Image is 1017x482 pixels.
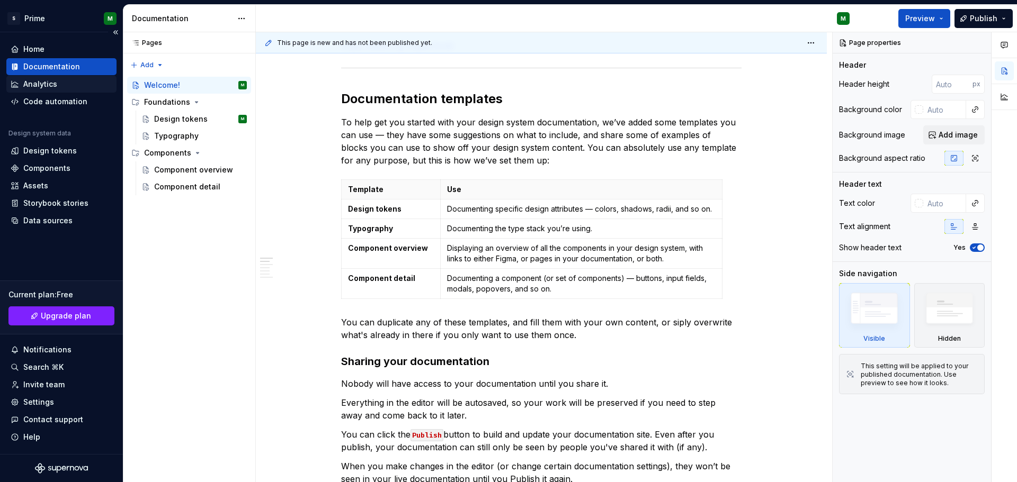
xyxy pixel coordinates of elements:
div: This setting will be applied to your published documentation. Use preview to see how it looks. [861,362,978,387]
div: Pages [127,39,162,47]
div: Background color [839,104,902,115]
p: You can click the button to build and update your documentation site. Even after you publish, you... [341,428,742,453]
strong: Component overview [348,243,428,252]
a: Documentation [6,58,117,75]
p: px [973,80,980,88]
button: Add image [923,125,985,144]
span: Add image [939,130,978,140]
div: Components [127,144,251,161]
p: Displaying an overview of all the components in your design system, with links to either Figma, o... [447,243,715,264]
a: Analytics [6,76,117,93]
div: Documentation [23,61,80,72]
a: Components [6,160,117,177]
button: Collapse sidebar [108,25,123,40]
p: Documenting specific design attributes — colors, shadows, radii, and so on. [447,204,715,214]
button: SPrimeM [2,7,121,30]
div: S [7,12,20,25]
div: Component overview [154,165,233,175]
div: Invite team [23,379,65,390]
h3: Sharing your documentation [341,354,742,369]
div: Code automation [23,96,87,107]
div: Home [23,44,44,54]
div: M [841,14,846,23]
div: Current plan : Free [8,289,114,300]
button: Preview [898,9,950,28]
svg: Supernova Logo [35,463,88,474]
span: Add [140,61,154,69]
span: Upgrade plan [41,311,91,321]
div: Visible [863,334,885,343]
div: Text color [839,198,875,208]
div: Components [23,163,70,174]
h2: Documentation templates [341,90,742,107]
a: Design tokensM [137,111,251,128]
div: Show header text [839,242,902,253]
div: Typography [154,131,199,141]
div: Side navigation [839,268,897,279]
div: Foundations [144,97,190,107]
strong: Typography [348,224,393,233]
div: Foundations [127,94,251,111]
code: Publish [411,429,443,441]
a: Upgrade plan [8,306,114,325]
p: Documenting a component (or set of components) — buttons, input fields, modals, popovers, and so on. [447,273,715,294]
div: Assets [23,180,48,191]
a: Component overview [137,161,251,178]
div: Header height [839,79,889,89]
a: Welcome!M [127,77,251,94]
label: Yes [953,243,966,252]
div: M [241,80,244,90]
p: Use [447,184,715,195]
p: Template [348,184,434,195]
div: Visible [839,283,910,348]
a: Component detail [137,178,251,195]
div: Design tokens [23,145,77,156]
input: Auto [932,75,973,94]
a: Data sources [6,212,117,229]
div: Storybook stories [23,198,88,208]
div: Welcome! [144,80,180,90]
strong: Component detail [348,274,415,283]
div: Design system data [8,129,71,138]
span: Publish [970,13,997,24]
a: Storybook stories [6,195,117,212]
p: Everything in the editor will be autosaved, so your work will be preserved if you need to step aw... [341,396,742,422]
div: Help [23,432,40,442]
p: Nobody will have access to your documentation until you share it. [341,377,742,390]
div: Design tokens [154,114,208,124]
button: Search ⌘K [6,359,117,376]
div: Background image [839,130,905,140]
p: To help get you started with your design system documentation, we’ve added some templates you can... [341,116,742,167]
p: You can duplicate any of these templates, and fill them with your own content, or siply overwrite... [341,316,742,341]
input: Auto [923,194,966,213]
input: Auto [923,100,966,119]
div: Page tree [127,77,251,195]
strong: Design tokens [348,204,402,213]
button: Notifications [6,341,117,358]
a: Home [6,41,117,58]
a: Code automation [6,93,117,110]
div: M [241,114,244,124]
button: Add [127,58,167,72]
div: Notifications [23,344,72,355]
a: Invite team [6,376,117,393]
div: Settings [23,397,54,407]
a: Typography [137,128,251,144]
div: Analytics [23,79,57,89]
a: Settings [6,394,117,411]
button: Contact support [6,411,117,428]
div: Component detail [154,181,220,192]
div: Search ⌘K [23,362,64,372]
p: Documenting the type stack you’re using. [447,223,715,234]
a: Assets [6,177,117,194]
div: Text alignment [839,221,890,232]
button: Help [6,429,117,445]
div: Contact support [23,414,83,425]
div: M [108,14,113,23]
div: Background aspect ratio [839,153,925,163]
span: This page is new and has not been published yet. [277,39,432,47]
div: Prime [24,13,45,24]
div: Header [839,60,866,70]
a: Design tokens [6,142,117,159]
